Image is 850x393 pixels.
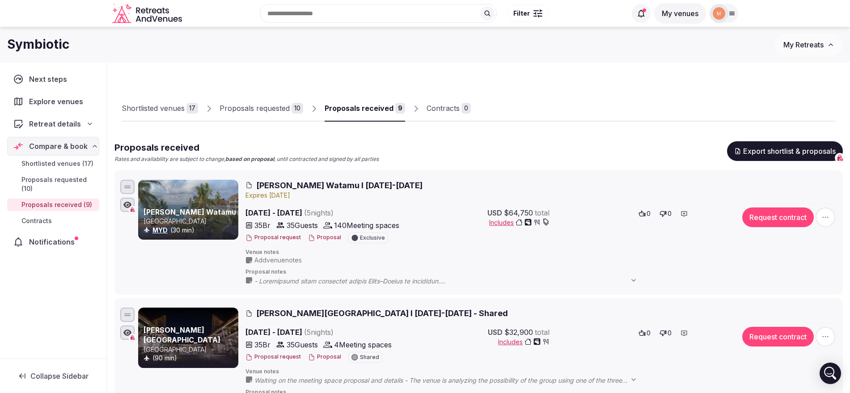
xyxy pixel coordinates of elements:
[427,103,460,114] div: Contracts
[395,103,405,114] div: 9
[21,200,92,209] span: Proposals received (9)
[7,173,99,195] a: Proposals requested (10)
[21,175,96,193] span: Proposals requested (10)
[504,327,533,338] span: $32,900
[144,226,237,235] div: (30 min)
[254,277,646,286] span: - Loremipsumd sitam consectet adipis Elits–Doeius te incididun. - Utla etd mag aliqua enimadmin –...
[254,339,271,350] span: 35 Br
[487,207,502,218] span: USD
[254,220,271,231] span: 35 Br
[144,345,237,354] p: [GEOGRAPHIC_DATA]
[29,237,78,247] span: Notifications
[144,207,236,216] a: [PERSON_NAME] Watamu
[7,232,99,251] a: Notifications
[256,180,423,191] span: [PERSON_NAME] Watamu I [DATE]-[DATE]
[245,268,837,276] span: Proposal notes
[144,354,237,363] div: (90 min)
[657,207,674,220] button: 0
[256,308,508,319] span: [PERSON_NAME][GEOGRAPHIC_DATA] I [DATE]-[DATE] - Shared
[535,327,550,338] span: total
[636,207,653,220] button: 0
[254,256,302,265] span: Add venue notes
[742,207,814,227] button: Request contract
[636,327,653,339] button: 0
[186,103,198,114] div: 17
[775,34,843,56] button: My Retreats
[657,327,674,339] button: 0
[498,338,550,347] button: Includes
[488,327,503,338] span: USD
[783,40,824,49] span: My Retreats
[7,70,99,89] a: Next steps
[7,215,99,227] a: Contracts
[513,9,530,18] span: Filter
[668,209,672,218] span: 0
[287,220,318,231] span: 35 Guests
[647,209,651,218] span: 0
[29,141,88,152] span: Compare & book
[713,7,725,20] img: marina
[308,353,341,361] button: Proposal
[144,325,220,344] a: [PERSON_NAME][GEOGRAPHIC_DATA]
[29,118,81,129] span: Retreat details
[820,363,841,384] div: Open Intercom Messenger
[220,96,303,122] a: Proposals requested10
[112,4,184,24] a: Visit the homepage
[29,74,71,85] span: Next steps
[489,218,550,227] button: Includes
[144,217,237,226] p: [GEOGRAPHIC_DATA]
[245,368,837,376] span: Venue notes
[114,156,379,163] p: Rates and availability are subject to change, , until contracted and signed by all parties
[245,327,403,338] span: [DATE] - [DATE]
[727,141,843,161] button: Export shortlist & proposals
[245,353,301,361] button: Proposal request
[122,103,185,114] div: Shortlisted venues
[29,96,87,107] span: Explore venues
[122,96,198,122] a: Shortlisted venues17
[254,376,646,385] span: Waiting on the meeting space proposal and details - The venue is analyzing the possibility of the...
[427,96,471,122] a: Contracts0
[647,329,651,338] span: 0
[325,103,393,114] div: Proposals received
[292,103,303,114] div: 10
[7,199,99,211] a: Proposals received (9)
[245,207,403,218] span: [DATE] - [DATE]
[245,191,837,200] div: Expire s [DATE]
[7,157,99,170] a: Shortlisted venues (17)
[7,366,99,386] button: Collapse Sidebar
[152,226,168,234] a: MYD
[325,96,405,122] a: Proposals received9
[360,235,385,241] span: Exclusive
[654,3,706,24] button: My venues
[334,339,392,350] span: 4 Meeting spaces
[245,249,837,256] span: Venue notes
[220,103,290,114] div: Proposals requested
[112,4,184,24] svg: Retreats and Venues company logo
[360,355,379,360] span: Shared
[225,156,274,162] strong: based on proposal
[21,216,52,225] span: Contracts
[245,234,301,241] button: Proposal request
[668,329,672,338] span: 0
[654,9,706,18] a: My venues
[304,328,334,337] span: ( 5 night s )
[152,226,168,235] button: MYD
[334,220,399,231] span: 140 Meeting spaces
[7,36,69,53] h1: Symbiotic
[304,208,334,217] span: ( 5 night s )
[114,141,379,154] h2: Proposals received
[287,339,318,350] span: 35 Guests
[742,327,814,347] button: Request contract
[535,207,550,218] span: total
[308,234,341,241] button: Proposal
[30,372,89,380] span: Collapse Sidebar
[461,103,471,114] div: 0
[21,159,93,168] span: Shortlisted venues (17)
[504,207,533,218] span: $64,750
[7,92,99,111] a: Explore venues
[507,5,548,22] button: Filter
